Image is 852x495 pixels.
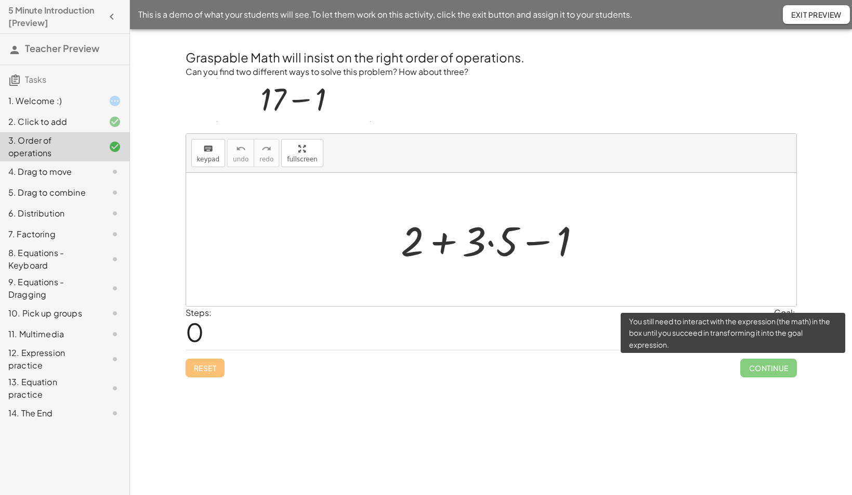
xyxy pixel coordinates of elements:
span: keypad [197,156,220,163]
button: fullscreen [281,139,323,167]
span: Teacher Preview [25,42,99,54]
p: Can you find two different ways to solve this problem? How about three? [186,66,797,78]
i: Task started. [109,95,121,107]
i: Task not started. [109,207,121,220]
div: 12. Expression practice [8,347,92,372]
label: Steps: [186,307,212,318]
h2: Graspable Math will insist on the right order of operations. [186,48,797,66]
div: 10. Pick up groups [8,307,92,320]
div: 2. Click to add [8,116,92,128]
div: 3. Order of operations [8,134,92,159]
i: Task finished and correct. [109,141,121,153]
div: 4. Drag to move [8,166,92,178]
img: c98fd760e6ed093c10ccf3c4ca28a3dcde0f4c7a2f3786375f60a510364f4df2.gif [217,78,371,122]
span: undo [233,156,248,163]
div: 6. Distribution [8,207,92,220]
button: Exit Preview [783,5,850,24]
div: 14. The End [8,407,92,420]
button: keyboardkeypad [191,139,226,167]
i: Task finished and correct. [109,116,121,128]
i: redo [261,143,271,155]
button: undoundo [227,139,254,167]
div: 11. Multimedia [8,328,92,340]
i: Task not started. [109,407,121,420]
span: redo [259,156,273,163]
i: Task not started. [109,253,121,265]
i: Task not started. [109,228,121,240]
i: Task not started. [109,307,121,320]
h4: 5 Minute Introduction [Preview] [8,4,102,29]
i: Task not started. [109,353,121,365]
i: Task not started. [109,282,121,295]
div: 5. Drag to combine [8,186,92,199]
div: 9. Equations - Dragging [8,276,92,301]
i: undo [236,143,246,155]
i: Task not started. [109,166,121,178]
i: Task not started. [109,328,121,340]
span: Tasks [25,74,46,85]
i: Task not started. [109,186,121,199]
span: Exit Preview [791,10,842,19]
span: 0 [186,316,204,348]
button: redoredo [254,139,279,167]
i: keyboard [203,143,213,155]
div: Goal: [774,307,796,319]
i: Task not started. [109,382,121,395]
span: fullscreen [287,156,317,163]
div: 13. Equation practice [8,376,92,401]
div: 7. Factoring [8,228,92,240]
div: 8. Equations - Keyboard [8,247,92,272]
span: This is a demo of what your students will see. To let them work on this activity, click the exit ... [138,8,633,21]
div: 1. Welcome :) [8,95,92,107]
